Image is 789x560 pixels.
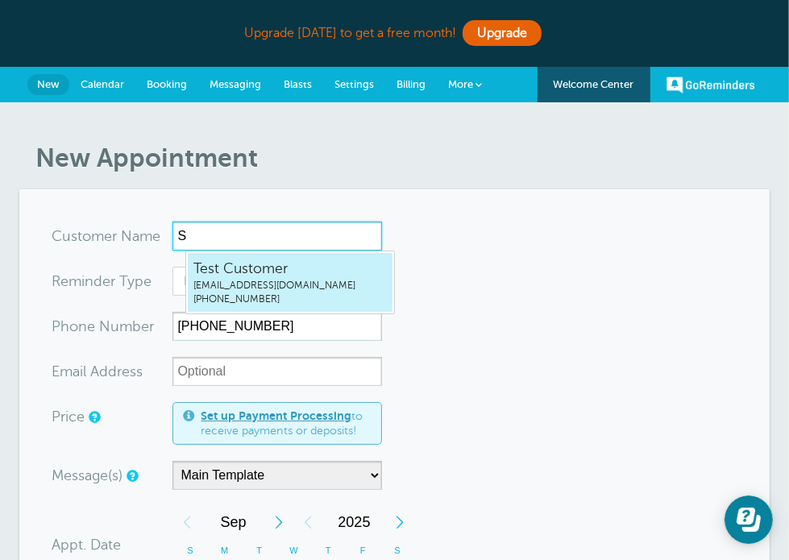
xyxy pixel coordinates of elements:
[19,16,769,51] div: Upgrade [DATE] to get a free month!
[538,67,650,102] a: Welcome Center
[52,468,123,483] label: Message(s)
[210,78,261,90] span: Messaging
[172,267,226,296] label: Email
[80,364,117,379] span: il Add
[264,506,293,538] div: Next Month
[201,409,351,422] a: Set up Payment Processing
[78,319,119,334] span: ne Nu
[52,364,80,379] span: Ema
[52,357,172,386] div: ress
[52,222,172,251] div: ame
[52,229,77,243] span: Cus
[173,268,225,295] span: Email
[52,319,78,334] span: Pho
[437,67,493,103] a: More
[463,20,542,46] a: Upgrade
[35,143,769,173] h1: New Appointment
[147,78,187,90] span: Booking
[272,67,323,102] a: Blasts
[81,78,124,90] span: Calendar
[69,67,135,102] a: Calendar
[448,78,473,90] span: More
[334,78,374,90] span: Settings
[89,412,98,422] a: An optional price for the appointment. If you set a price, you can include a payment link in your...
[135,67,198,102] a: Booking
[77,229,132,243] span: tomer N
[322,506,385,538] span: 2025
[52,274,152,288] label: Reminder Type
[397,78,426,90] span: Billing
[284,78,312,90] span: Blasts
[37,78,60,90] span: New
[385,67,437,102] a: Billing
[193,292,387,306] span: [PHONE_NUMBER]
[323,67,385,102] a: Settings
[193,259,387,279] span: Test Customer
[127,471,136,481] a: You can create different reminder message templates under the Settings tab.
[172,357,382,386] input: Optional
[385,506,414,538] div: Next Year
[52,409,85,424] label: Price
[52,537,121,552] label: Appt. Date
[27,74,69,95] a: New
[52,312,172,341] div: mber
[293,506,322,538] div: Previous Year
[198,67,272,102] a: Messaging
[666,67,755,102] a: GoReminders
[201,409,372,438] span: to receive payments or deposits!
[725,496,773,544] iframe: Resource center
[172,506,201,538] div: Previous Month
[193,279,387,292] span: [EMAIL_ADDRESS][DOMAIN_NAME]
[201,506,264,538] span: September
